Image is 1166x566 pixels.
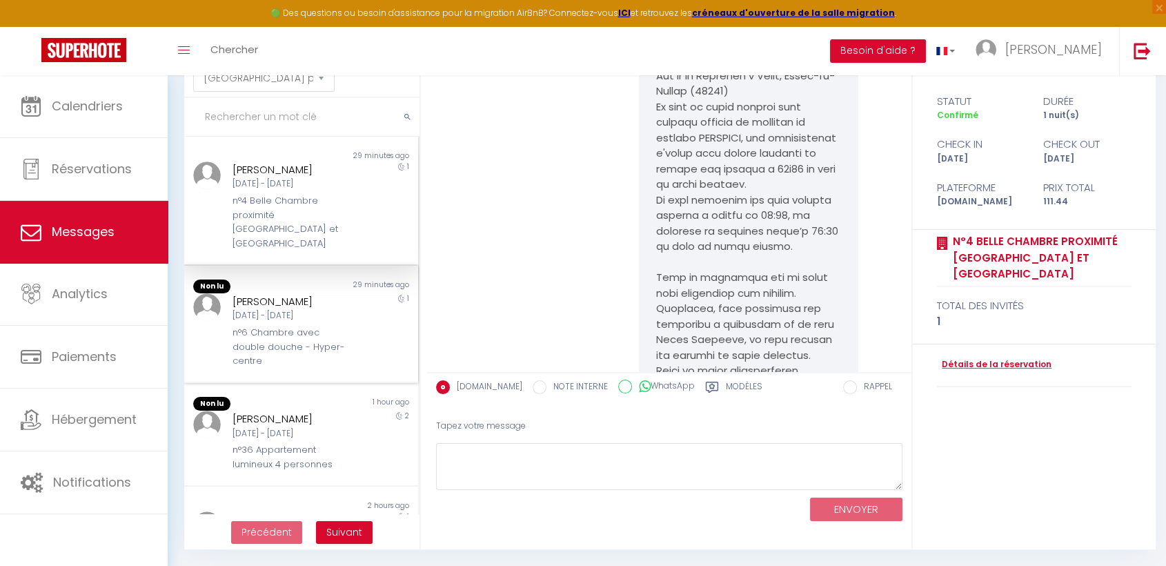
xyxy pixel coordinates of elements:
img: logout [1134,42,1151,59]
button: Ouvrir le widget de chat LiveChat [11,6,52,47]
span: Non lu [193,397,230,411]
div: [PERSON_NAME] [233,411,351,427]
span: [PERSON_NAME] [1005,41,1102,58]
input: Rechercher un mot clé [184,98,419,137]
div: n°36 Appartement lumineux 4 personnes [233,443,351,471]
span: Suivant [326,525,362,539]
div: Plateforme [928,179,1034,196]
span: Réservations [52,160,132,177]
div: [PERSON_NAME] [233,511,351,528]
label: RAPPEL [857,380,892,396]
button: Besoin d'aide ? [830,39,926,63]
div: check out [1034,136,1140,153]
label: NOTE INTERNE [546,380,608,396]
div: n°6 Chambre avec double douche - Hyper-centre [233,326,351,368]
div: 1 nuit(s) [1034,109,1140,122]
label: [DOMAIN_NAME] [450,380,522,396]
div: [DATE] - [DATE] [233,427,351,440]
span: Hébergement [52,411,137,428]
label: Modèles [726,380,762,398]
a: Chercher [200,27,268,75]
div: [DOMAIN_NAME] [928,195,1034,208]
div: Prix total [1034,179,1140,196]
span: 1 [407,511,409,522]
button: Previous [231,521,302,545]
div: check in [928,136,1034,153]
img: ... [193,293,221,321]
div: [DATE] - [DATE] [233,177,351,191]
span: Confirmé [937,109,978,121]
a: créneaux d'ouverture de la salle migration [692,7,895,19]
img: ... [193,411,221,438]
span: Chercher [210,42,258,57]
label: WhatsApp [632,380,695,395]
div: statut [928,93,1034,110]
div: [DATE] [1034,153,1140,166]
span: Précédent [241,525,292,539]
span: Calendriers [52,97,123,115]
div: [PERSON_NAME] [233,162,351,178]
div: durée [1034,93,1140,110]
img: Super Booking [41,38,126,62]
span: Notifications [53,474,131,491]
div: 111.44 [1034,195,1140,208]
span: 2 [405,411,409,421]
span: Messages [52,223,115,240]
a: ICI [618,7,631,19]
a: n°4 Belle Chambre proximité [GEOGRAPHIC_DATA] et [GEOGRAPHIC_DATA] [948,233,1132,282]
div: [DATE] [928,153,1034,166]
button: Next [316,521,373,545]
div: [DATE] - [DATE] [233,309,351,322]
div: [PERSON_NAME] [233,293,351,310]
img: ... [193,162,221,189]
a: Détails de la réservation [937,358,1051,371]
button: ENVOYER [810,498,902,522]
span: Paiements [52,348,117,365]
div: 29 minutes ago [302,280,419,293]
div: n°4 Belle Chambre proximité [GEOGRAPHIC_DATA] et [GEOGRAPHIC_DATA] [233,194,351,251]
div: 2 hours ago [302,500,419,511]
img: ... [976,39,996,60]
span: Analytics [52,285,108,302]
div: 1 hour ago [302,397,419,411]
span: Non lu [193,280,230,293]
span: 1 [407,293,409,304]
div: total des invités [937,297,1132,314]
div: 1 [937,313,1132,330]
div: Tapez votre message [436,409,902,443]
div: 29 minutes ago [302,150,419,162]
a: ... [PERSON_NAME] [965,27,1119,75]
img: ... [193,511,221,539]
span: 1 [407,162,409,172]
